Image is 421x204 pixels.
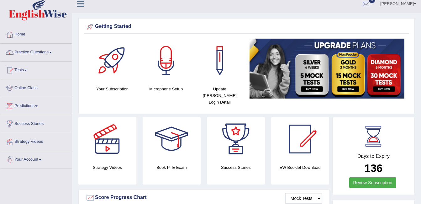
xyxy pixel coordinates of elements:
[196,86,243,105] h4: Update [PERSON_NAME] Login Detail
[207,164,265,171] h4: Success Stories
[0,62,72,77] a: Tests
[364,162,382,174] b: 136
[86,193,322,202] div: Score Progress Chart
[0,44,72,59] a: Practice Questions
[143,164,201,171] h4: Book PTE Exam
[271,164,329,171] h4: EW Booklet Download
[0,26,72,41] a: Home
[89,86,136,92] h4: Your Subscription
[0,115,72,131] a: Success Stories
[78,164,136,171] h4: Strategy Videos
[142,86,190,92] h4: Microphone Setup
[0,151,72,167] a: Your Account
[339,153,408,159] h4: Days to Expiry
[250,39,404,99] img: small5.jpg
[0,97,72,113] a: Predictions
[86,22,408,31] div: Getting Started
[349,177,397,188] a: Renew Subscription
[0,133,72,149] a: Strategy Videos
[0,79,72,95] a: Online Class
